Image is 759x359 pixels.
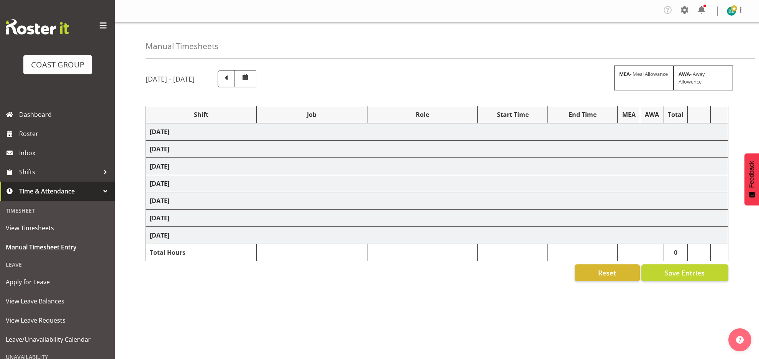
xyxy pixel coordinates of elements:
a: Leave/Unavailability Calendar [2,330,113,349]
h4: Manual Timesheets [146,42,218,51]
div: Shift [150,110,252,119]
a: View Timesheets [2,218,113,238]
div: COAST GROUP [31,59,84,70]
span: Inbox [19,147,111,159]
div: Job [261,110,363,119]
td: [DATE] [146,192,728,210]
span: View Leave Balances [6,295,109,307]
span: View Timesheets [6,222,109,234]
div: Timesheet [2,203,113,218]
td: [DATE] [146,227,728,244]
img: Rosterit website logo [6,19,69,34]
span: Reset [598,268,616,278]
img: help-xxl-2.png [736,336,744,344]
td: [DATE] [146,210,728,227]
button: Feedback - Show survey [744,153,759,205]
a: View Leave Requests [2,311,113,330]
span: Apply for Leave [6,276,109,288]
a: Apply for Leave [2,272,113,292]
h5: [DATE] - [DATE] [146,75,195,83]
span: Time & Attendance [19,185,100,197]
span: Manual Timesheet Entry [6,241,109,253]
span: Save Entries [665,268,705,278]
button: Save Entries [641,264,728,281]
div: Role [371,110,474,119]
span: Dashboard [19,109,111,120]
td: Total Hours [146,244,257,261]
td: [DATE] [146,158,728,175]
span: Leave/Unavailability Calendar [6,334,109,345]
span: Roster [19,128,111,139]
button: Reset [575,264,640,281]
span: Feedback [748,161,755,188]
span: Shifts [19,166,100,178]
span: View Leave Requests [6,315,109,326]
div: Leave [2,257,113,272]
td: [DATE] [146,175,728,192]
a: View Leave Balances [2,292,113,311]
div: End Time [552,110,613,119]
a: Manual Timesheet Entry [2,238,113,257]
td: [DATE] [146,141,728,158]
div: Start Time [482,110,543,119]
td: [DATE] [146,123,728,141]
td: 0 [664,244,687,261]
